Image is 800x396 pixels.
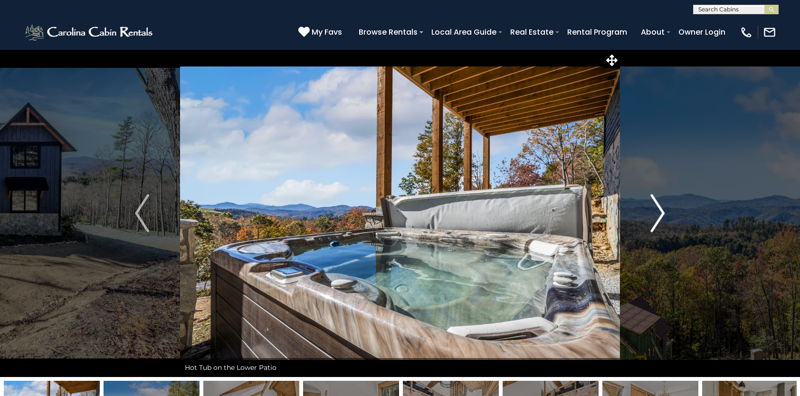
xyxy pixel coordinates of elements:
[636,24,669,40] a: About
[24,23,155,42] img: White-1-2.png
[674,24,730,40] a: Owner Login
[427,24,501,40] a: Local Area Guide
[354,24,422,40] a: Browse Rentals
[180,358,620,377] div: Hot Tub on the Lower Patio
[651,194,665,232] img: arrow
[740,26,753,39] img: phone-regular-white.png
[562,24,632,40] a: Rental Program
[135,194,149,232] img: arrow
[763,26,776,39] img: mail-regular-white.png
[104,49,180,377] button: Previous
[505,24,558,40] a: Real Estate
[298,26,344,38] a: My Favs
[312,26,342,38] span: My Favs
[620,49,695,377] button: Next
